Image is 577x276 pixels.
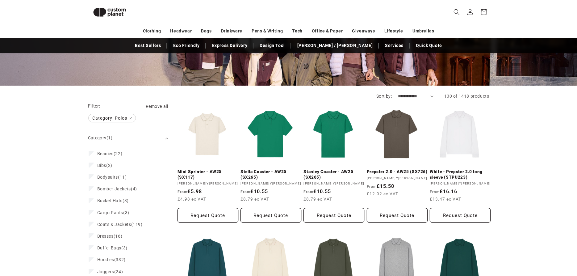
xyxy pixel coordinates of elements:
[201,26,211,36] a: Bags
[413,40,445,51] a: Quick Quote
[444,94,489,99] span: 130 of 1418 products
[97,210,129,215] span: (3)
[97,198,129,203] span: (3)
[88,103,101,110] h2: Filter:
[312,26,343,36] a: Office & Paper
[209,40,251,51] a: Express Delivery
[97,210,123,215] span: Cargo Pants
[97,174,127,180] span: (11)
[97,186,137,192] span: (4)
[367,208,428,223] button: Request Quote
[382,40,407,51] a: Services
[132,40,164,51] a: Best Sellers
[221,26,242,36] a: Drinkware
[97,151,114,156] span: Beanies
[88,2,131,22] img: Custom Planet
[257,40,288,51] a: Design Tool
[88,135,112,140] span: Category
[143,26,161,36] a: Clothing
[88,114,136,122] a: Category: Polos
[178,169,238,180] a: Mini Sprinter - AW25 (SX117)
[252,26,283,36] a: Pens & Writing
[89,114,136,122] span: Category: Polos
[97,269,114,274] span: Joggers
[97,234,114,239] span: Dresses
[97,245,122,250] span: Duffel Bags
[97,233,123,239] span: (16)
[97,245,128,251] span: (3)
[97,222,143,227] span: (119)
[97,163,112,168] span: (2)
[412,26,434,36] a: Umbrellas
[146,103,168,110] a: Remove all
[97,186,131,191] span: Bomber Jackets
[292,26,302,36] a: Tech
[97,257,114,262] span: Hoodies
[170,26,192,36] a: Headwear
[474,209,577,276] iframe: Chat Widget
[97,257,126,262] span: (332)
[430,169,491,180] a: White - Prepster 2.0 long sleeve (STPU223)
[240,169,301,180] a: Stella Coaster - AW25 (SX265)
[430,208,491,223] button: Request Quote
[107,135,112,140] span: (1)
[303,208,364,223] button: Request Quote
[450,5,463,19] summary: Search
[178,208,238,223] button: Request Quote
[97,269,123,274] span: (24)
[294,40,376,51] a: [PERSON_NAME] / [PERSON_NAME]
[384,26,403,36] a: Lifestyle
[97,222,131,227] span: Coats & Jackets
[170,40,203,51] a: Eco Friendly
[146,104,168,109] span: Remove all
[97,163,106,168] span: Bibs
[97,175,118,180] span: Bodysuits
[303,169,364,180] a: Stanley Coaster - AW25 (SX265)
[240,208,301,223] button: Request Quote
[88,130,168,146] summary: Category (1 selected)
[352,26,375,36] a: Giveaways
[367,169,428,175] a: Prepster 2.0 - AW25 (SX726)
[376,94,392,99] label: Sort by:
[97,198,123,203] span: Bucket Hats
[97,151,123,156] span: (22)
